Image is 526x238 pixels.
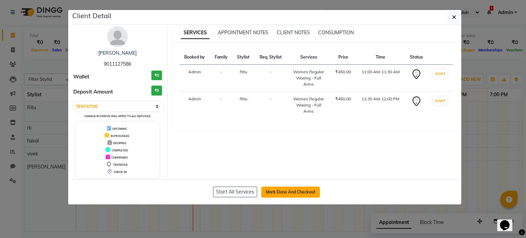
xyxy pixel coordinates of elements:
td: Admin [179,65,210,92]
td: 11:30 AM-12:00 PM [356,92,405,119]
h5: Client Detail [72,11,111,21]
a: [PERSON_NAME] [98,50,137,56]
div: ₹450.00 [335,69,352,75]
td: - [210,65,233,92]
span: TENTATIVE [113,163,128,166]
button: START [433,97,447,105]
button: START [433,70,447,78]
div: Women Regular Waxing - Full Arms [291,96,326,114]
div: ₹450.00 [335,96,352,102]
span: DROPPED [113,141,126,145]
td: - [254,92,287,119]
span: Ritu [240,69,247,74]
th: Services [287,50,330,65]
img: avatar [107,26,128,47]
td: - [210,92,233,119]
td: 11:00 AM-11:30 AM [356,65,405,92]
span: CONSUMPTION [318,29,354,36]
th: Booked by [179,50,210,65]
td: - [254,65,287,92]
h3: ₹0 [151,71,162,80]
span: UPCOMING [112,127,127,130]
span: APPOINTMENT NOTES [218,29,268,36]
button: Start All Services [213,187,257,197]
span: CHECK-IN [114,170,127,174]
th: Status [405,50,428,65]
iframe: chat widget [497,211,519,231]
td: Admin [179,92,210,119]
span: CLIENT NOTES [277,29,310,36]
th: Price [330,50,356,65]
div: Women Regular Waxing - Full Arms [291,69,326,87]
span: 9011127586 [104,61,131,67]
span: SERVICES [181,27,210,39]
button: Mark Done And Checkout [261,187,320,198]
h3: ₹0 [151,86,162,96]
th: Req. Stylist [254,50,287,65]
span: Wallet [73,73,89,81]
span: IN PROGRESS [111,134,129,138]
span: CONFIRMED [111,156,128,159]
th: Stylist [233,50,255,65]
th: Family [210,50,233,65]
span: COMPLETED [112,149,128,152]
span: Deposit Amount [73,88,113,96]
span: Ritu [240,96,247,101]
small: Change in status will apply to all services. [84,114,151,118]
th: Time [356,50,405,65]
